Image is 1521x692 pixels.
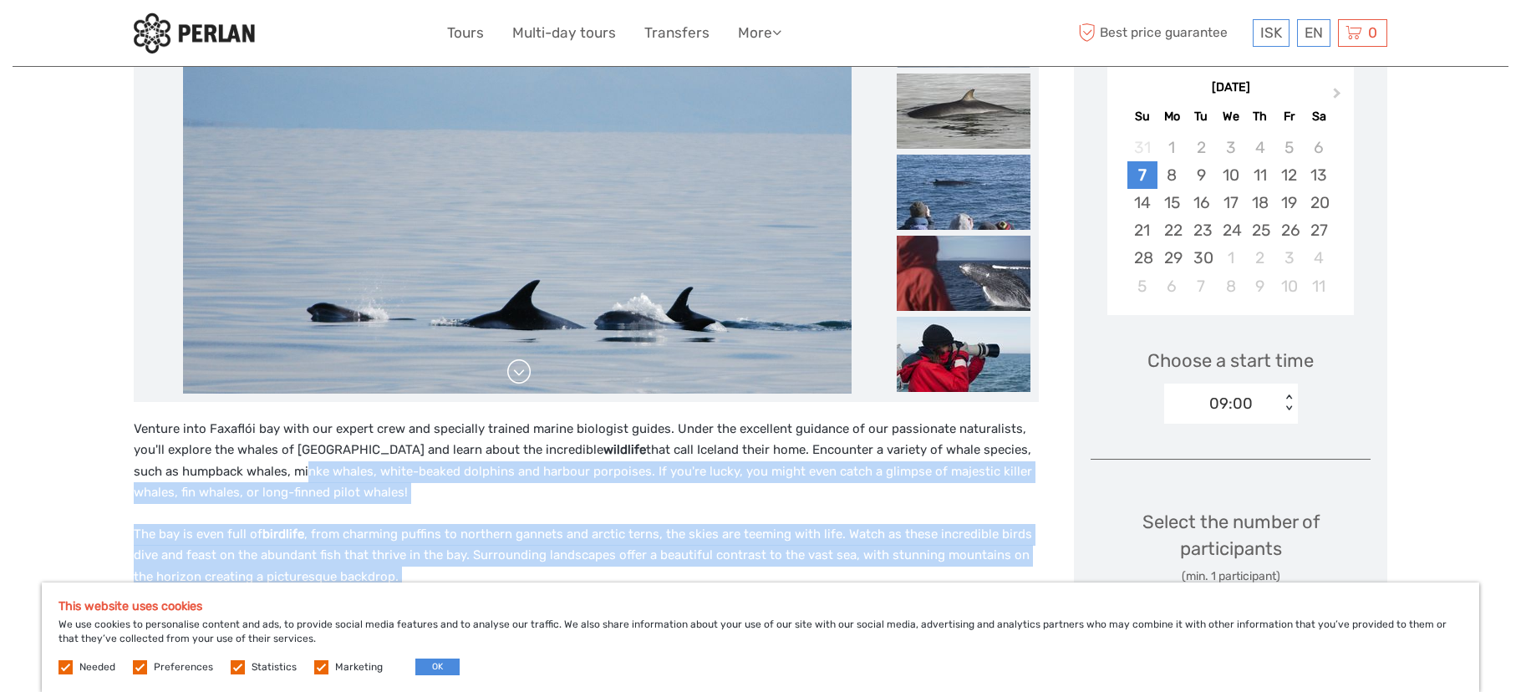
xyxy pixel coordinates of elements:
[134,13,255,53] img: 288-6a22670a-0f57-43d8-a107-52fbc9b92f2c_logo_small.jpg
[1274,189,1304,216] div: Choose Friday, September 19th, 2025
[1245,105,1274,128] div: Th
[1216,161,1245,189] div: Choose Wednesday, September 10th, 2025
[512,21,616,45] a: Multi-day tours
[134,419,1039,504] p: Venture into Faxaflói bay with our expert crew and specially trained marine biologist guides. Und...
[134,524,1039,588] p: The bay is even full of , from charming puffins to northern gannets and arctic terns, the skies a...
[1297,19,1330,47] div: EN
[335,660,383,674] label: Marketing
[1187,272,1216,300] div: Choose Tuesday, October 7th, 2025
[1245,189,1274,216] div: Choose Thursday, September 18th, 2025
[1157,161,1187,189] div: Choose Monday, September 8th, 2025
[1187,134,1216,161] div: Not available Tuesday, September 2nd, 2025
[1107,79,1354,97] div: [DATE]
[1245,161,1274,189] div: Choose Thursday, September 11th, 2025
[415,659,460,675] button: OK
[1260,24,1282,41] span: ISK
[1091,568,1371,585] div: (min. 1 participant)
[1127,244,1157,272] div: Choose Sunday, September 28th, 2025
[192,26,212,46] button: Open LiveChat chat widget
[1127,105,1157,128] div: Su
[1112,134,1348,300] div: month 2025-09
[1216,216,1245,244] div: Choose Wednesday, September 24th, 2025
[1281,394,1295,412] div: < >
[79,660,115,674] label: Needed
[1187,105,1216,128] div: Tu
[1127,272,1157,300] div: Choose Sunday, October 5th, 2025
[1245,244,1274,272] div: Choose Thursday, October 2nd, 2025
[1274,134,1304,161] div: Not available Friday, September 5th, 2025
[1304,189,1333,216] div: Choose Saturday, September 20th, 2025
[1216,272,1245,300] div: Choose Wednesday, October 8th, 2025
[1157,189,1187,216] div: Choose Monday, September 15th, 2025
[897,155,1030,230] img: d0e4871c58cd4842a157b477a30ced5a_slider_thumbnail.jpg
[1209,393,1253,415] div: 09:00
[1091,509,1371,585] div: Select the number of participants
[1274,244,1304,272] div: Choose Friday, October 3rd, 2025
[1187,244,1216,272] div: Choose Tuesday, September 30th, 2025
[154,660,213,674] label: Preferences
[1147,348,1314,374] span: Choose a start time
[1127,134,1157,161] div: Not available Sunday, August 31st, 2025
[1304,161,1333,189] div: Choose Saturday, September 13th, 2025
[1274,105,1304,128] div: Fr
[252,660,297,674] label: Statistics
[42,583,1479,692] div: We use cookies to personalise content and ads, to provide social media features and to analyse ou...
[897,317,1030,392] img: d2b823719d164791b89ad789f2e095fb_slider_thumbnail.jpg
[897,74,1030,149] img: b1d92e7581f34c4a90aaaae6f85ccca2_slider_thumbnail.jpg
[1187,189,1216,216] div: Choose Tuesday, September 16th, 2025
[1127,216,1157,244] div: Choose Sunday, September 21st, 2025
[1216,244,1245,272] div: Choose Wednesday, October 1st, 2025
[23,29,189,43] p: We're away right now. Please check back later!
[1274,216,1304,244] div: Choose Friday, September 26th, 2025
[447,21,484,45] a: Tours
[1304,134,1333,161] div: Not available Saturday, September 6th, 2025
[1187,216,1216,244] div: Choose Tuesday, September 23rd, 2025
[1366,24,1380,41] span: 0
[262,527,304,542] strong: birdlife
[1157,216,1187,244] div: Choose Monday, September 22nd, 2025
[1216,189,1245,216] div: Choose Wednesday, September 17th, 2025
[603,442,646,457] strong: wildlife
[1304,272,1333,300] div: Choose Saturday, October 11th, 2025
[1157,105,1187,128] div: Mo
[1325,84,1352,110] button: Next Month
[1127,189,1157,216] div: Choose Sunday, September 14th, 2025
[1245,216,1274,244] div: Choose Thursday, September 25th, 2025
[644,21,710,45] a: Transfers
[1304,105,1333,128] div: Sa
[1157,244,1187,272] div: Choose Monday, September 29th, 2025
[58,599,1462,613] h5: This website uses cookies
[1074,19,1249,47] span: Best price guarantee
[1187,161,1216,189] div: Choose Tuesday, September 9th, 2025
[1216,134,1245,161] div: Not available Wednesday, September 3rd, 2025
[1304,216,1333,244] div: Choose Saturday, September 27th, 2025
[1274,161,1304,189] div: Choose Friday, September 12th, 2025
[897,236,1030,311] img: 3c56c014359f4dac9ae4b055469c60cb_slider_thumbnail.jpg
[1216,105,1245,128] div: We
[738,21,781,45] a: More
[1157,272,1187,300] div: Choose Monday, October 6th, 2025
[1157,134,1187,161] div: Not available Monday, September 1st, 2025
[1245,134,1274,161] div: Not available Thursday, September 4th, 2025
[1245,272,1274,300] div: Choose Thursday, October 9th, 2025
[1304,244,1333,272] div: Choose Saturday, October 4th, 2025
[1127,161,1157,189] div: Choose Sunday, September 7th, 2025
[1274,272,1304,300] div: Choose Friday, October 10th, 2025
